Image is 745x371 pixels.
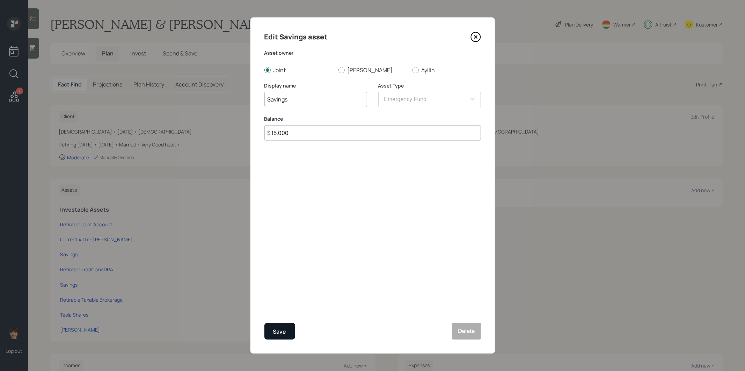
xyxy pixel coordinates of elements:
[338,66,407,74] label: [PERSON_NAME]
[264,50,481,56] label: Asset owner
[273,327,286,336] div: Save
[412,66,481,74] label: Ayilin
[452,323,481,340] button: Delete
[264,82,367,89] label: Display name
[264,323,295,340] button: Save
[264,115,481,122] label: Balance
[378,82,481,89] label: Asset Type
[264,66,333,74] label: Joint
[264,31,328,43] h4: Edit Savings asset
